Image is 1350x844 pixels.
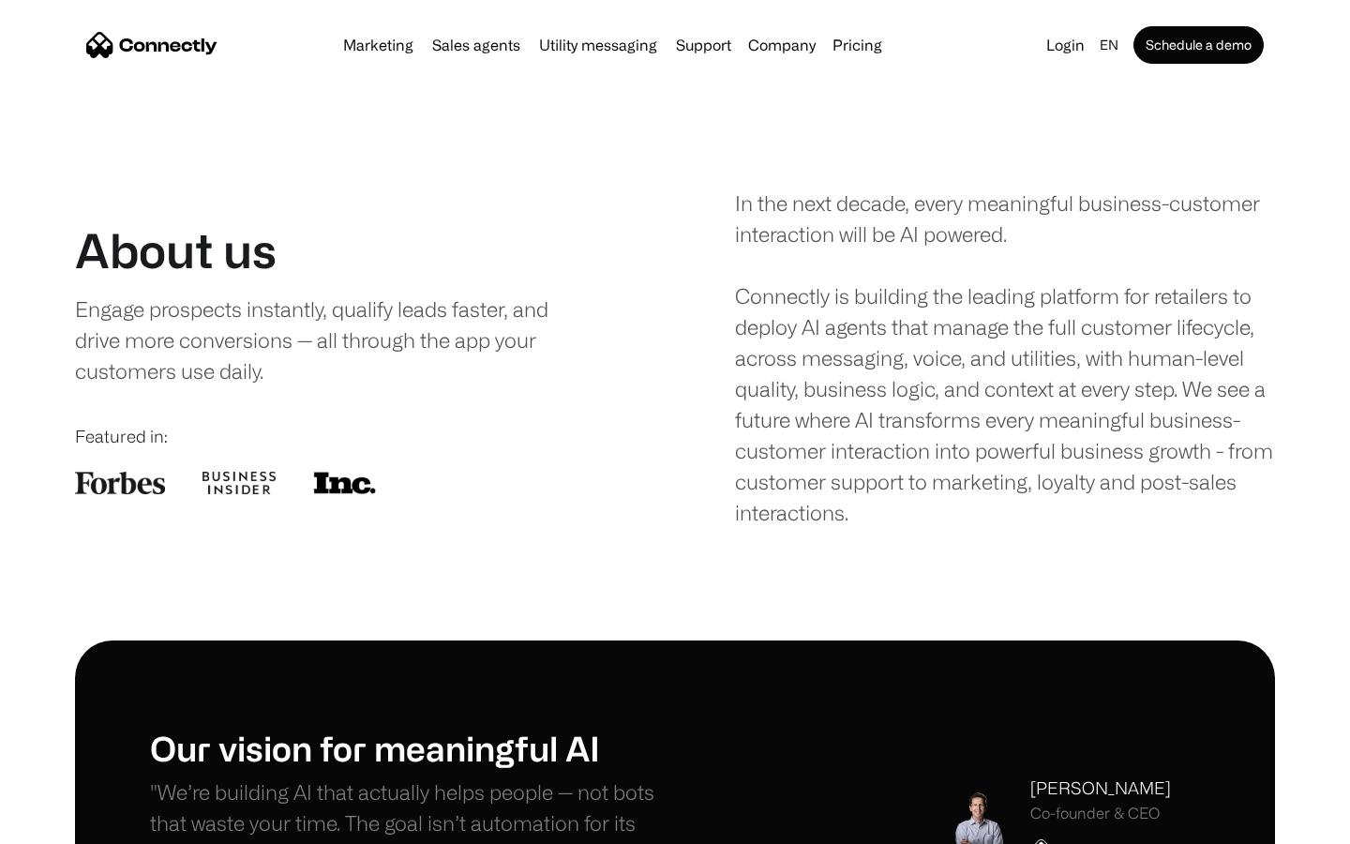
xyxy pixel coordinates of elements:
a: Utility messaging [532,38,665,53]
div: en [1100,32,1118,58]
a: Login [1039,32,1092,58]
div: [PERSON_NAME] [1030,776,1171,801]
div: In the next decade, every meaningful business-customer interaction will be AI powered. Connectly ... [735,188,1275,528]
a: Marketing [336,38,421,53]
ul: Language list [37,811,112,837]
div: Co-founder & CEO [1030,805,1171,822]
a: Sales agents [425,38,528,53]
a: Schedule a demo [1133,26,1264,64]
div: Engage prospects instantly, qualify leads faster, and drive more conversions — all through the ap... [75,294,588,386]
a: Support [668,38,739,53]
a: Pricing [825,38,890,53]
aside: Language selected: English [19,809,112,837]
div: Featured in: [75,424,615,449]
h1: About us [75,222,277,279]
div: Company [748,32,816,58]
h1: Our vision for meaningful AI [150,728,675,768]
